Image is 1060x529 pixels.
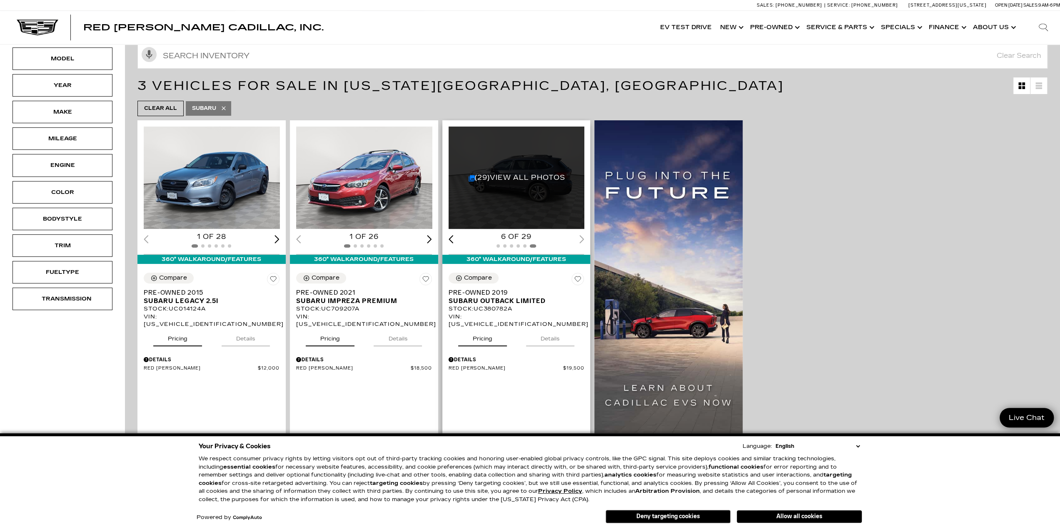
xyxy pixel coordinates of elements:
[370,480,423,487] strong: targeting cookies
[12,74,112,97] div: YearYear
[233,515,262,520] a: ComplyAuto
[538,488,582,494] u: Privacy Policy
[144,273,194,283] button: Compare Vehicle
[469,174,565,181] a: (29)View All Photos
[419,273,432,288] button: Save Vehicle
[142,47,157,62] svg: Click to toggle on voice search
[1023,2,1038,8] span: Sales:
[42,161,83,170] div: Engine
[144,288,273,297] span: Pre-Owned 2015
[743,444,772,449] div: Language:
[197,515,262,520] div: Powered by
[274,235,279,243] div: Next slide
[199,472,852,487] strong: targeting cookies
[442,255,591,264] div: 360° WalkAround/Features
[42,134,83,143] div: Mileage
[223,464,275,470] strong: essential cookies
[199,455,862,504] p: We respect consumer privacy rights by letting visitors opt out of third-party tracking cookies an...
[137,43,1048,69] input: Search Inventory
[42,268,83,277] div: Fueltype
[42,188,83,197] div: Color
[159,274,187,282] div: Compare
[12,234,112,257] div: TrimTrim
[312,274,339,282] div: Compare
[83,22,324,32] span: Red [PERSON_NAME] Cadillac, Inc.
[449,232,584,241] div: 6 of 29
[1038,2,1060,8] span: 9 AM-6 PM
[824,3,900,7] a: Service: [PHONE_NUMBER]
[296,288,426,297] span: Pre-Owned 2021
[42,294,83,303] div: Transmission
[296,365,411,372] span: Red [PERSON_NAME]
[757,3,824,7] a: Sales: [PHONE_NUMBER]
[144,232,279,241] div: 1 of 28
[144,313,279,328] div: VIN: [US_VEHICLE_IDENTIFICATION_NUMBER]
[449,365,584,372] a: Red [PERSON_NAME] $19,500
[969,11,1018,44] a: About Us
[144,103,177,114] span: Clear All
[449,365,563,372] span: Red [PERSON_NAME]
[296,127,433,229] img: 2021 Subaru Impreza Premium 1
[296,232,432,241] div: 1 of 26
[42,107,83,117] div: Make
[563,365,584,372] span: $19,500
[12,154,112,176] div: EngineEngine
[995,2,1023,8] span: Open [DATE]
[737,510,862,523] button: Allow all cookies
[449,235,454,243] div: Previous slide
[604,472,656,478] strong: analytics cookies
[464,274,492,282] div: Compare
[296,273,346,283] button: Compare Vehicle
[144,365,258,372] span: Red [PERSON_NAME]
[606,510,731,523] button: Deny targeting cookies
[449,288,578,297] span: Pre-Owned 2019
[17,20,58,35] img: Cadillac Dark Logo with Cadillac White Text
[222,328,270,346] button: details tab
[12,261,112,283] div: FueltypeFueltype
[746,11,802,44] a: Pre-Owned
[773,442,862,450] select: Language Select
[827,2,850,8] span: Service:
[1027,11,1060,44] div: Search
[708,464,763,470] strong: functional cookies
[449,305,584,313] div: Stock : UC380782A
[153,328,202,346] button: pricing tab
[1013,77,1030,94] a: Grid View
[851,2,898,8] span: [PHONE_NUMBER]
[374,328,422,346] button: details tab
[1000,408,1054,427] a: Live Chat
[656,11,716,44] a: EV Test Drive
[137,255,286,264] div: 360° WalkAround/Features
[192,103,216,114] span: Subaru
[12,47,112,70] div: ModelModel
[1005,413,1049,422] span: Live Chat
[144,365,279,372] a: Red [PERSON_NAME] $12,000
[757,2,774,8] span: Sales:
[42,54,83,63] div: Model
[296,305,432,313] div: Stock : UC709207A
[526,328,574,346] button: details tab
[449,127,585,229] div: 6 / 6
[144,305,279,313] div: Stock : UC014124A
[144,297,273,305] span: Subaru Legacy 2.5i
[42,241,83,250] div: Trim
[12,101,112,123] div: MakeMake
[42,214,83,224] div: Bodystyle
[144,288,279,305] a: Pre-Owned 2015Subaru Legacy 2.5i
[306,328,354,346] button: pricing tab
[776,2,822,8] span: [PHONE_NUMBER]
[469,175,475,181] img: Image Count Icon
[296,127,433,229] div: 1 / 2
[144,127,280,229] div: 1 / 2
[427,235,432,243] div: Next slide
[716,11,746,44] a: New
[12,288,112,310] div: TransmissionTransmission
[144,127,280,229] img: 2015 Subaru Legacy 2.5i 1
[411,365,432,372] span: $18,500
[802,11,877,44] a: Service & Parts
[296,313,432,328] div: VIN: [US_VEHICLE_IDENTIFICATION_NUMBER]
[635,488,700,494] strong: Arbitration Provision
[449,288,584,305] a: Pre-Owned 2019Subaru Outback Limited
[449,313,584,328] div: VIN: [US_VEHICLE_IDENTIFICATION_NUMBER]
